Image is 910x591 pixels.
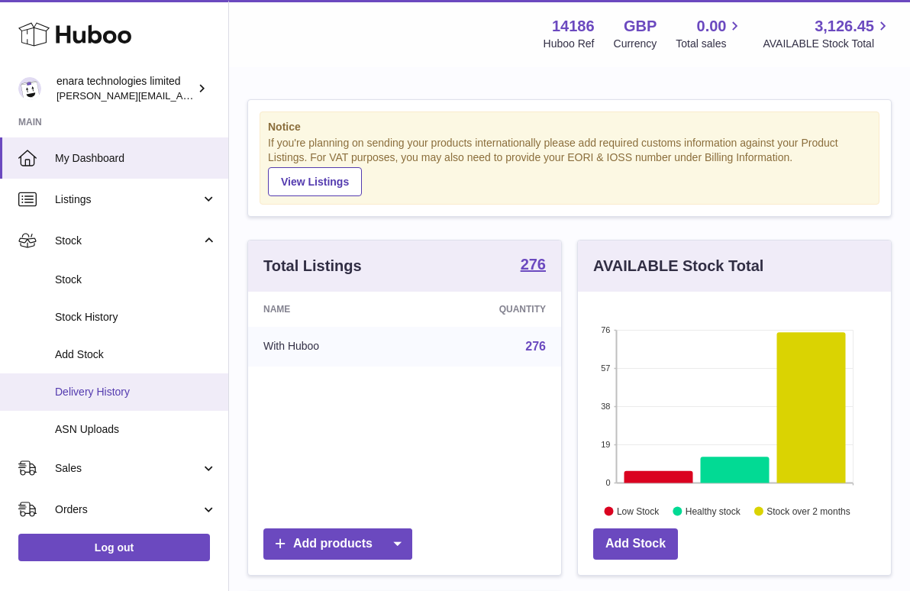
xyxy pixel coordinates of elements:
td: With Huboo [248,327,413,367]
span: Listings [55,192,201,207]
text: Low Stock [617,505,660,516]
text: 76 [601,325,610,334]
div: enara technologies limited [56,74,194,103]
span: ASN Uploads [55,422,217,437]
span: Sales [55,461,201,476]
span: Orders [55,502,201,517]
span: Stock [55,234,201,248]
strong: Notice [268,120,871,134]
span: Delivery History [55,385,217,399]
div: Huboo Ref [544,37,595,51]
span: [PERSON_NAME][EMAIL_ADDRESS][DOMAIN_NAME] [56,89,306,102]
strong: 276 [521,257,546,272]
a: 3,126.45 AVAILABLE Stock Total [763,16,892,51]
a: View Listings [268,167,362,196]
span: Stock [55,273,217,287]
span: 0.00 [697,16,727,37]
text: 0 [605,478,610,487]
text: 57 [601,363,610,373]
span: AVAILABLE Stock Total [763,37,892,51]
a: 0.00 Total sales [676,16,744,51]
th: Quantity [413,292,561,327]
span: 3,126.45 [815,16,874,37]
span: Add Stock [55,347,217,362]
text: 38 [601,402,610,411]
span: Stock History [55,310,217,325]
h3: AVAILABLE Stock Total [593,256,763,276]
span: Total sales [676,37,744,51]
strong: GBP [624,16,657,37]
text: Stock over 2 months [766,505,850,516]
strong: 14186 [552,16,595,37]
a: Log out [18,534,210,561]
a: 276 [525,340,546,353]
a: Add products [263,528,412,560]
div: If you're planning on sending your products internationally please add required customs informati... [268,136,871,195]
h3: Total Listings [263,256,362,276]
span: My Dashboard [55,151,217,166]
img: Dee@enara.co [18,77,41,100]
text: 19 [601,440,610,449]
div: Currency [614,37,657,51]
th: Name [248,292,413,327]
a: Add Stock [593,528,678,560]
text: Healthy stock [686,505,741,516]
a: 276 [521,257,546,275]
